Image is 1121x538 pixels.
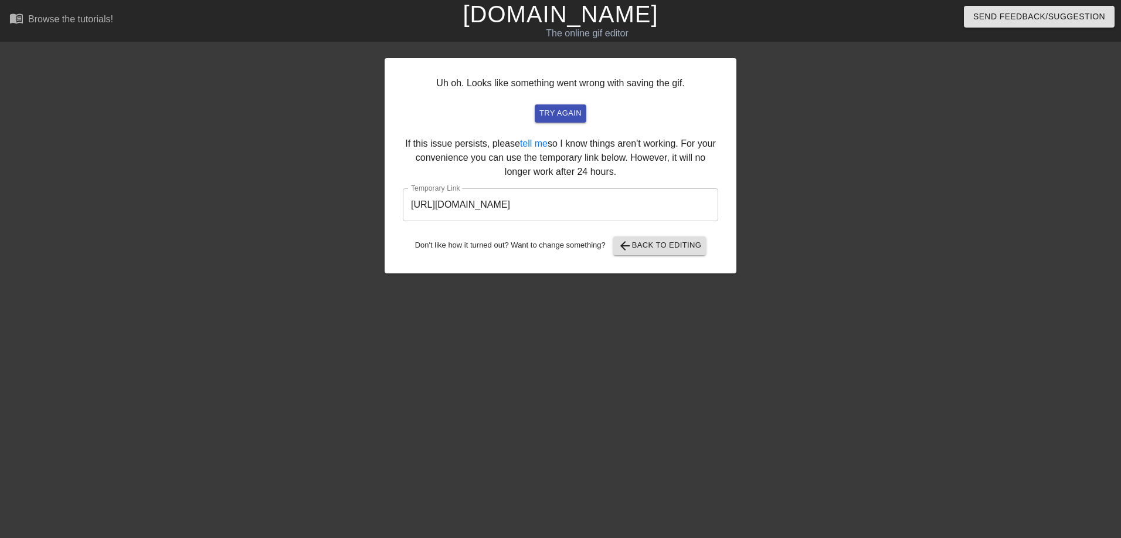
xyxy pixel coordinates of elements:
[28,14,113,24] div: Browse the tutorials!
[613,236,706,255] button: Back to Editing
[463,1,658,27] a: [DOMAIN_NAME]
[9,11,23,25] span: menu_book
[9,11,113,29] a: Browse the tutorials!
[539,107,582,120] span: try again
[403,188,718,221] input: bare
[535,104,586,123] button: try again
[520,138,548,148] a: tell me
[385,58,736,273] div: Uh oh. Looks like something went wrong with saving the gif. If this issue persists, please so I k...
[403,236,718,255] div: Don't like how it turned out? Want to change something?
[618,239,632,253] span: arrow_back
[618,239,702,253] span: Back to Editing
[973,9,1105,24] span: Send Feedback/Suggestion
[379,26,794,40] div: The online gif editor
[964,6,1115,28] button: Send Feedback/Suggestion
